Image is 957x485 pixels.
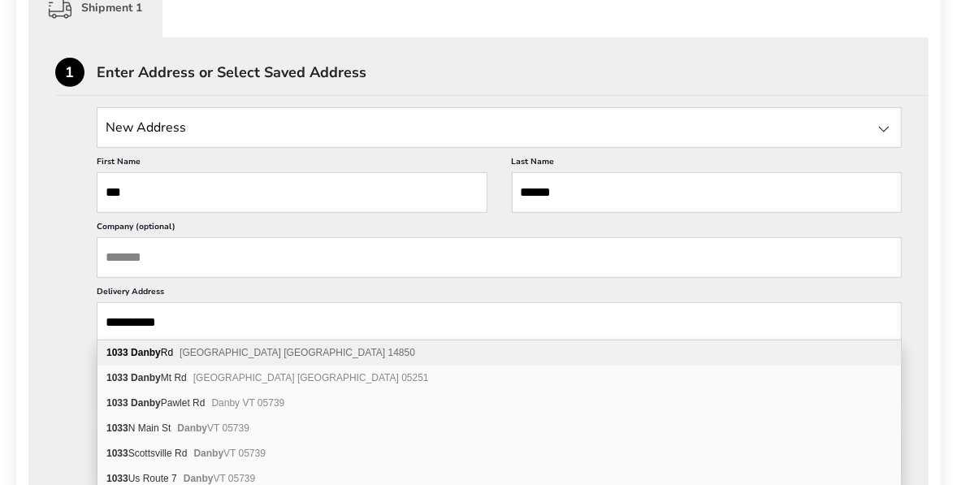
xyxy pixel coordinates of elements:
[106,473,128,484] b: 1033
[177,422,207,434] b: Danby
[97,237,902,278] input: Company
[184,473,214,484] b: Danby
[97,340,901,366] div: 1033 Danby Rd
[97,286,902,302] label: Delivery Address
[55,58,84,87] div: 1
[193,372,429,383] span: [GEOGRAPHIC_DATA] [GEOGRAPHIC_DATA] 05251
[193,448,223,459] b: Danby
[184,473,256,484] span: VT 05739
[97,156,487,172] label: First Name
[106,372,128,383] b: 1033
[97,302,902,343] input: Delivery Address
[180,347,415,358] span: [GEOGRAPHIC_DATA] [GEOGRAPHIC_DATA] 14850
[97,416,901,441] div: 1033 N Main St
[131,372,161,383] b: Danby
[131,347,161,358] b: Danby
[97,391,901,416] div: 1033 Danby Pawlet Rd
[211,397,284,409] span: Danby VT 05739
[512,156,903,172] label: Last Name
[97,441,901,466] div: 1033 Scottsville Rd
[97,107,902,148] input: State
[177,422,249,434] span: VT 05739
[97,366,901,391] div: 1033 Danby Mt Rd
[131,397,161,409] b: Danby
[106,347,128,358] b: 1033
[106,397,128,409] b: 1033
[512,172,903,213] input: Last Name
[97,221,902,237] label: Company (optional)
[106,422,128,434] b: 1033
[193,448,266,459] span: VT 05739
[97,172,487,213] input: First Name
[106,448,128,459] b: 1033
[97,65,929,80] div: Enter Address or Select Saved Address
